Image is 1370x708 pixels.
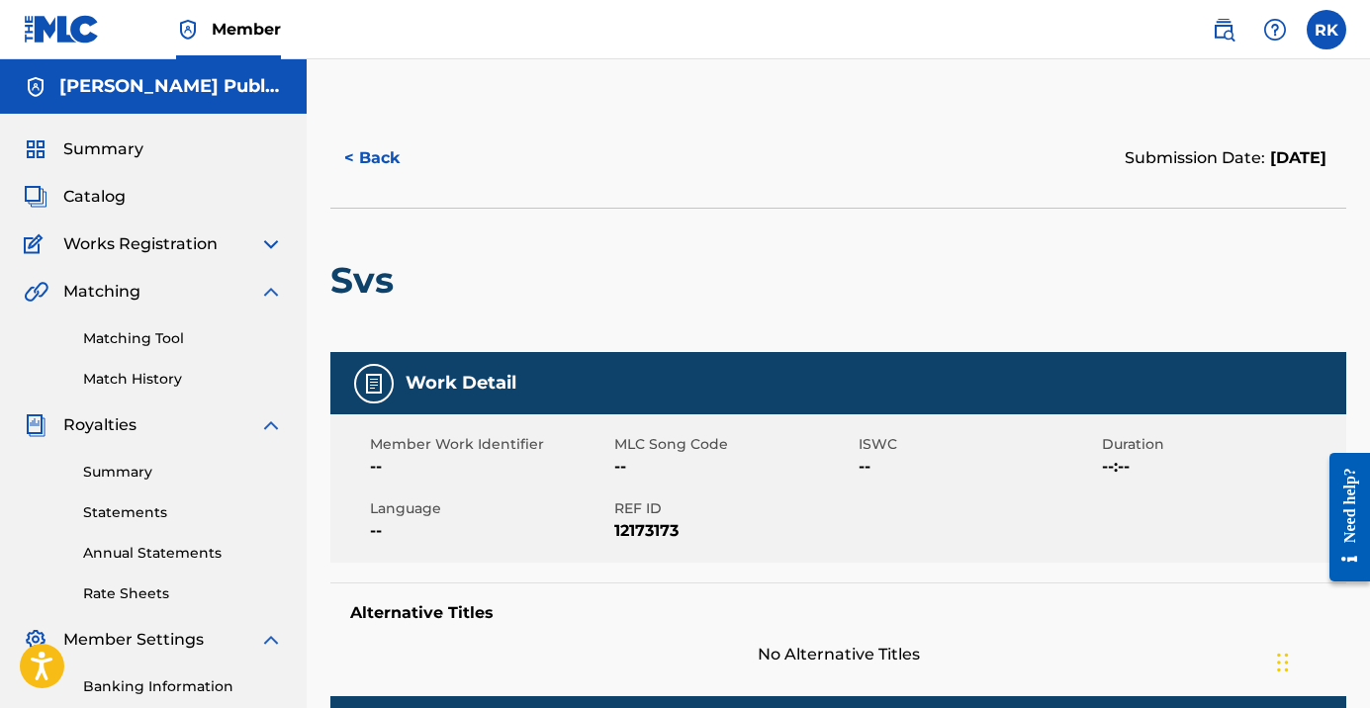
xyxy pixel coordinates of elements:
[362,372,386,396] img: Work Detail
[63,185,126,209] span: Catalog
[1263,18,1287,42] img: help
[24,15,100,44] img: MLC Logo
[614,498,854,519] span: REF ID
[859,455,1098,479] span: --
[259,628,283,652] img: expand
[24,185,47,209] img: Catalog
[83,543,283,564] a: Annual Statements
[1315,435,1370,598] iframe: Resource Center
[24,280,48,304] img: Matching
[63,137,143,161] span: Summary
[1277,633,1289,692] div: Drag
[83,369,283,390] a: Match History
[59,75,283,98] h5: Royce Katsura Publishing
[259,280,283,304] img: expand
[83,462,283,483] a: Summary
[83,583,283,604] a: Rate Sheets
[614,519,854,543] span: 12173173
[212,18,281,41] span: Member
[24,413,47,437] img: Royalties
[63,413,137,437] span: Royalties
[176,18,200,42] img: Top Rightsholder
[1212,18,1235,42] img: search
[406,372,516,395] h5: Work Detail
[259,413,283,437] img: expand
[63,280,140,304] span: Matching
[1255,10,1295,49] div: Help
[1265,148,1326,167] span: [DATE]
[24,137,47,161] img: Summary
[24,137,143,161] a: SummarySummary
[1102,434,1341,455] span: Duration
[24,75,47,99] img: Accounts
[614,434,854,455] span: MLC Song Code
[24,628,47,652] img: Member Settings
[24,185,126,209] a: CatalogCatalog
[1204,10,1243,49] a: Public Search
[330,258,404,303] h2: Svs
[350,603,1326,623] h5: Alternative Titles
[1125,146,1326,170] div: Submission Date:
[83,502,283,523] a: Statements
[330,133,449,183] button: < Back
[1102,455,1341,479] span: --:--
[259,232,283,256] img: expand
[370,519,609,543] span: --
[83,328,283,349] a: Matching Tool
[330,643,1346,666] span: No Alternative Titles
[370,455,609,479] span: --
[614,455,854,479] span: --
[370,498,609,519] span: Language
[1307,10,1346,49] div: User Menu
[370,434,609,455] span: Member Work Identifier
[859,434,1098,455] span: ISWC
[1271,613,1370,708] iframe: Chat Widget
[63,628,204,652] span: Member Settings
[83,676,283,697] a: Banking Information
[24,232,49,256] img: Works Registration
[63,232,218,256] span: Works Registration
